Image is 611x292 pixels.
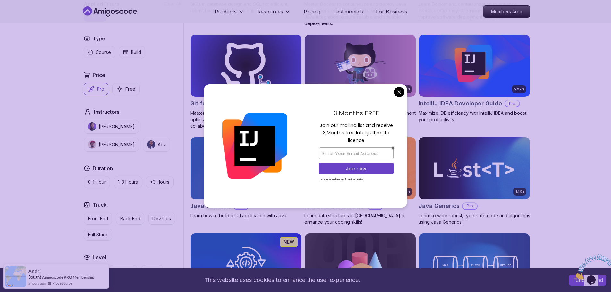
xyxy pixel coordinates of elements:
p: Free [125,86,135,92]
p: Build [131,49,141,55]
p: Master advanced Git and GitHub techniques to optimize your development workflow and collaboration... [190,110,302,129]
p: Abz [158,141,166,148]
p: Back End [120,215,140,222]
img: GitHub Toolkit card [305,35,416,97]
img: Java CLI Build card [191,137,301,199]
p: Learn to write robust, type-safe code and algorithms using Java Generics. [419,213,530,225]
button: Back End [116,213,144,225]
button: instructor imgAbz [143,138,170,152]
button: 0-1 Hour [84,176,110,188]
button: +3 Hours [146,176,174,188]
img: Git for Professionals card [191,35,301,97]
h2: IntelliJ IDEA Developer Guide [419,99,502,108]
a: Java CLI Build card28mJava CLI BuildProLearn how to build a CLI application with Java. [190,137,302,219]
button: Senior [141,265,163,277]
p: Learn data structures in [GEOGRAPHIC_DATA] to enhance your coding skills! [304,213,416,225]
button: Products [215,8,244,21]
a: For Business [376,8,407,15]
iframe: chat widget [571,252,611,282]
p: Front End [88,215,108,222]
button: Free [112,83,140,95]
a: Testimonials [333,8,363,15]
button: Resources [257,8,291,21]
img: instructor img [88,122,96,131]
button: Dev Ops [148,213,175,225]
a: IntelliJ IDEA Developer Guide card5.57hIntelliJ IDEA Developer GuideProMaximize IDE efficiency wi... [419,34,530,123]
a: Git for Professionals card10.13hGit for ProfessionalsProMaster advanced Git and GitHub techniques... [190,34,302,129]
img: provesource social proof notification image [5,266,26,287]
a: Java Generics card1.13hJava GenericsProLearn to write robust, type-safe code and algorithms using... [419,137,530,225]
p: Maximize IDE efficiency with IntelliJ IDEA and boost your productivity. [419,110,530,123]
p: Dev Ops [152,215,171,222]
p: 0-1 Hour [88,179,106,185]
h2: Duration [93,164,113,172]
p: NEW [284,239,294,245]
p: Course [96,49,111,55]
p: Pro [463,203,477,209]
h2: Instructors [94,108,119,116]
h2: Git for Professionals [190,99,249,108]
h2: Java Generics [419,202,460,211]
button: Mid-level [109,265,137,277]
p: Learn how to build a CLI application with Java. [190,213,302,219]
h2: Level [93,254,106,261]
button: instructor img[PERSON_NAME] [84,120,139,134]
button: Course [84,46,115,58]
img: instructor img [147,140,155,149]
button: instructor img[PERSON_NAME] [84,138,139,152]
p: Full Stack [88,231,108,238]
img: IntelliJ IDEA Developer Guide card [419,35,530,97]
p: Members Area [483,6,530,17]
span: 2 hours ago [28,280,46,286]
p: Senior [145,268,159,274]
button: Pro [84,83,108,95]
img: instructor img [88,140,96,149]
h2: Java CLI Build [190,202,231,211]
button: Accept cookies [569,275,606,286]
a: Pricing [304,8,320,15]
button: Front End [84,213,112,225]
span: Andri [28,268,41,274]
a: Amigoscode PRO Membership [42,275,94,279]
p: Mid-level [113,268,133,274]
button: Full Stack [84,229,112,241]
h2: Price [93,71,105,79]
p: Pro [505,100,519,107]
span: Bought [28,274,41,279]
p: 5.57h [514,87,524,92]
p: Pro [97,86,104,92]
a: GitHub Toolkit card2.10hGitHub ToolkitProMaster GitHub Toolkit to enhance your development workfl... [304,34,416,123]
p: [PERSON_NAME] [99,141,135,148]
a: Members Area [483,5,530,18]
p: [PERSON_NAME] [99,123,135,130]
a: ProveSource [52,280,72,286]
p: +3 Hours [150,179,169,185]
div: This website uses cookies to enhance the user experience. [5,273,559,287]
p: 1-3 Hours [118,179,138,185]
img: Chat attention grabber [3,3,42,28]
h2: Track [93,201,106,209]
p: 1.13h [515,189,524,194]
img: Java Generics card [419,137,530,199]
button: 1-3 Hours [114,176,142,188]
span: 1 [3,3,5,8]
h2: Type [93,35,105,42]
p: Resources [257,8,283,15]
button: Build [119,46,145,58]
p: Products [215,8,237,15]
